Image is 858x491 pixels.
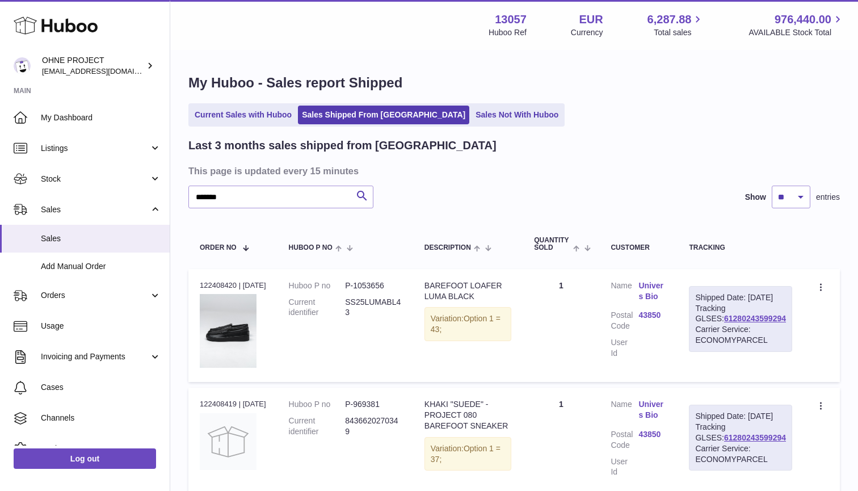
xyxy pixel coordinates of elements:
dt: Postal Code [611,310,638,331]
span: Usage [41,321,161,331]
span: Order No [200,244,237,251]
a: Univers Bio [638,280,666,302]
dd: P-1053656 [345,280,402,291]
h3: This page is updated every 15 minutes [188,165,837,177]
a: 43850 [638,310,666,321]
dt: Current identifier [289,297,346,318]
div: Huboo Ref [489,27,527,38]
span: Total sales [654,27,704,38]
div: BAREFOOT LOAFER LUMA BLACK [424,280,511,302]
span: Option 1 = 37; [431,444,500,464]
a: Sales Shipped From [GEOGRAPHIC_DATA] [298,106,469,124]
span: Channels [41,413,161,423]
dd: 8436620270349 [345,416,402,437]
span: Description [424,244,471,251]
div: KHAKI "SUEDE" - PROJECT 080 BAREFOOT SNEAKER [424,399,511,431]
h1: My Huboo - Sales report Shipped [188,74,840,92]
div: Variation: [424,307,511,341]
img: support@ohneproject.com [14,57,31,74]
dt: Current identifier [289,416,346,437]
div: Shipped Date: [DATE] [695,411,786,422]
span: Huboo P no [289,244,333,251]
span: [EMAIL_ADDRESS][DOMAIN_NAME] [42,66,167,75]
a: 61280243599294 [724,314,786,323]
a: Sales Not With Huboo [472,106,562,124]
span: Orders [41,290,149,301]
span: 6,287.88 [647,12,692,27]
td: 1 [523,269,599,382]
a: 6,287.88 Total sales [647,12,705,38]
div: Carrier Service: ECONOMYPARCEL [695,443,786,465]
strong: 13057 [495,12,527,27]
dt: Name [611,280,638,305]
a: Current Sales with Huboo [191,106,296,124]
span: 976,440.00 [775,12,831,27]
span: Sales [41,233,161,244]
span: My Dashboard [41,112,161,123]
div: Customer [611,244,666,251]
div: 122408420 | [DATE] [200,280,266,291]
span: Listings [41,143,149,154]
div: Tracking GLSES: [689,405,792,471]
a: Log out [14,448,156,469]
span: Invoicing and Payments [41,351,149,362]
span: AVAILABLE Stock Total [748,27,844,38]
dt: User Id [611,456,638,478]
label: Show [745,192,766,203]
div: 122408419 | [DATE] [200,399,266,409]
a: 61280243599294 [724,433,786,442]
strong: EUR [579,12,603,27]
span: Add Manual Order [41,261,161,272]
dt: Huboo P no [289,280,346,291]
dt: User Id [611,337,638,359]
h2: Last 3 months sales shipped from [GEOGRAPHIC_DATA] [188,138,497,153]
span: Option 1 = 43; [431,314,500,334]
div: OHNE PROJECT [42,55,144,77]
div: Currency [571,27,603,38]
span: Sales [41,204,149,215]
dd: SS25LUMABL43 [345,297,402,318]
dd: P-969381 [345,399,402,410]
a: 43850 [638,429,666,440]
span: Cases [41,382,161,393]
div: Tracking GLSES: [689,286,792,352]
span: Quantity Sold [534,237,570,251]
dt: Name [611,399,638,423]
dt: Huboo P no [289,399,346,410]
a: Univers Bio [638,399,666,421]
div: Carrier Service: ECONOMYPARCEL [695,324,786,346]
dt: Postal Code [611,429,638,451]
span: Settings [41,443,161,454]
div: Tracking [689,244,792,251]
span: entries [816,192,840,203]
div: Variation: [424,437,511,471]
img: no-photo.jpg [200,413,256,470]
div: Shipped Date: [DATE] [695,292,786,303]
img: LUMA_BLACK_SMALL_4afcdadb-724a-45bb-a5a5-895f272ecdfb.jpg [200,294,256,368]
span: Stock [41,174,149,184]
a: 976,440.00 AVAILABLE Stock Total [748,12,844,38]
